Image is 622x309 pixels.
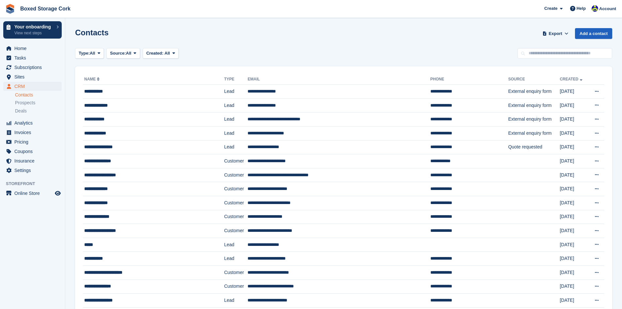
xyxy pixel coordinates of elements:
img: Vincent [592,5,598,12]
td: External enquiry form [508,98,560,112]
td: [DATE] [560,168,588,182]
td: [DATE] [560,85,588,99]
p: View next steps [14,30,53,36]
td: [DATE] [560,224,588,238]
span: Online Store [14,189,54,198]
a: Boxed Storage Cork [18,3,73,14]
span: Account [599,6,616,12]
a: menu [3,147,62,156]
td: Lead [224,112,247,127]
td: External enquiry form [508,112,560,127]
a: Created [560,77,583,81]
td: Customer [224,210,247,224]
th: Type [224,74,247,85]
a: Your onboarding View next steps [3,21,62,39]
td: [DATE] [560,238,588,252]
td: Lead [224,126,247,140]
span: Analytics [14,118,54,128]
td: [DATE] [560,98,588,112]
td: [DATE] [560,182,588,196]
a: Deals [15,108,62,114]
td: [DATE] [560,280,588,294]
td: Lead [224,252,247,266]
a: menu [3,118,62,128]
a: Add a contact [575,28,612,39]
p: Your onboarding [14,25,53,29]
th: Phone [430,74,508,85]
td: [DATE] [560,294,588,308]
span: Home [14,44,54,53]
button: Type: All [75,48,104,59]
a: menu [3,63,62,72]
span: Invoices [14,128,54,137]
td: Customer [224,224,247,238]
td: [DATE] [560,210,588,224]
span: Storefront [6,180,65,187]
span: Deals [15,108,27,114]
td: [DATE] [560,140,588,154]
td: External enquiry form [508,85,560,99]
span: Help [577,5,586,12]
a: menu [3,156,62,165]
span: Subscriptions [14,63,54,72]
span: All [165,51,170,56]
span: Tasks [14,53,54,62]
td: [DATE] [560,252,588,266]
span: Prospects [15,100,35,106]
td: [DATE] [560,196,588,210]
span: Coupons [14,147,54,156]
span: Type: [79,50,90,57]
a: Contacts [15,92,62,98]
td: Customer [224,266,247,280]
td: Customer [224,182,247,196]
span: All [126,50,132,57]
td: Lead [224,140,247,154]
span: Sites [14,72,54,81]
a: Name [84,77,101,81]
a: menu [3,189,62,198]
span: Insurance [14,156,54,165]
button: Created: All [143,48,179,59]
a: Preview store [54,189,62,197]
a: menu [3,72,62,81]
td: Quote requested [508,140,560,154]
td: Lead [224,85,247,99]
td: Lead [224,294,247,308]
button: Export [541,28,570,39]
h1: Contacts [75,28,109,37]
td: Customer [224,168,247,182]
span: All [90,50,95,57]
a: Prospects [15,99,62,106]
a: menu [3,44,62,53]
a: menu [3,53,62,62]
span: CRM [14,82,54,91]
td: [DATE] [560,112,588,127]
span: Pricing [14,137,54,146]
span: Export [549,30,562,37]
td: [DATE] [560,154,588,168]
span: Created: [146,51,164,56]
span: Source: [110,50,126,57]
th: Source [508,74,560,85]
span: Create [544,5,557,12]
td: Customer [224,154,247,168]
td: External enquiry form [508,126,560,140]
button: Source: All [106,48,140,59]
td: Lead [224,98,247,112]
td: Customer [224,280,247,294]
a: menu [3,137,62,146]
td: Customer [224,196,247,210]
a: menu [3,128,62,137]
td: [DATE] [560,126,588,140]
img: stora-icon-8386f47178a22dfd0bd8f6a31ec36ba5ce8667c1dd55bd0f319d3a0aa187defe.svg [5,4,15,14]
a: menu [3,166,62,175]
span: Settings [14,166,54,175]
a: menu [3,82,62,91]
th: Email [247,74,430,85]
td: Lead [224,238,247,252]
td: [DATE] [560,266,588,280]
